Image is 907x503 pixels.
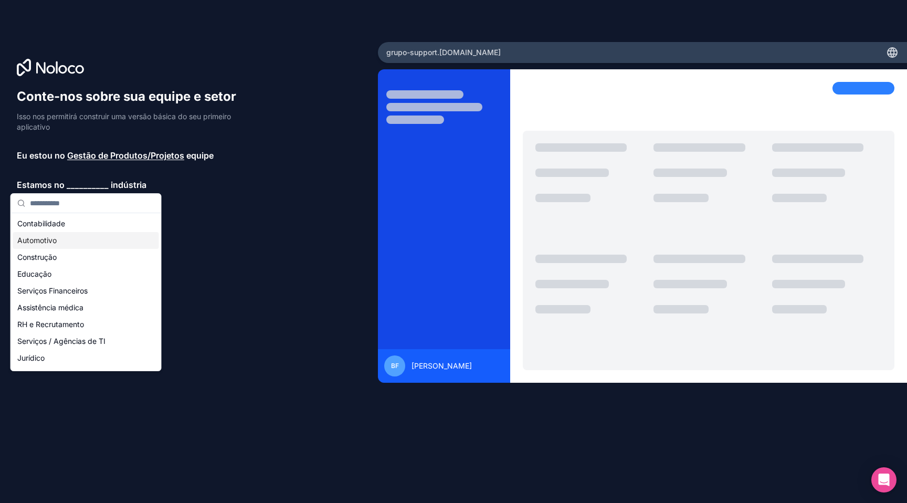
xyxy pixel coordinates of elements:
[111,180,146,190] font: indústria
[17,269,51,278] font: Educação
[386,48,437,57] font: grupo-support
[17,253,57,261] font: Construção
[67,150,184,161] font: Gestão de Produtos/Projetos
[17,286,88,295] font: Serviços Financeiros
[871,467,897,492] div: Abra o Intercom Messenger
[412,361,472,370] font: [PERSON_NAME]
[437,48,501,57] font: .[DOMAIN_NAME]
[17,150,65,161] font: Eu estou no
[186,150,214,161] font: equipe
[17,303,83,312] font: Assistência médica
[17,89,236,104] font: Conte-nos sobre sua equipe e setor
[17,236,57,245] font: Automotivo
[391,362,399,370] font: BF
[67,180,109,190] font: __________
[11,213,161,371] div: Sugestões
[17,337,106,345] font: Serviços / Agências de TI
[17,112,231,131] font: Isso nos permitirá construir uma versão básica do seu primeiro aplicativo
[17,180,65,190] font: Estamos no
[17,370,56,379] font: Fabricação
[17,353,45,362] font: Jurídico
[17,219,65,228] font: Contabilidade
[17,320,84,329] font: RH e Recrutamento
